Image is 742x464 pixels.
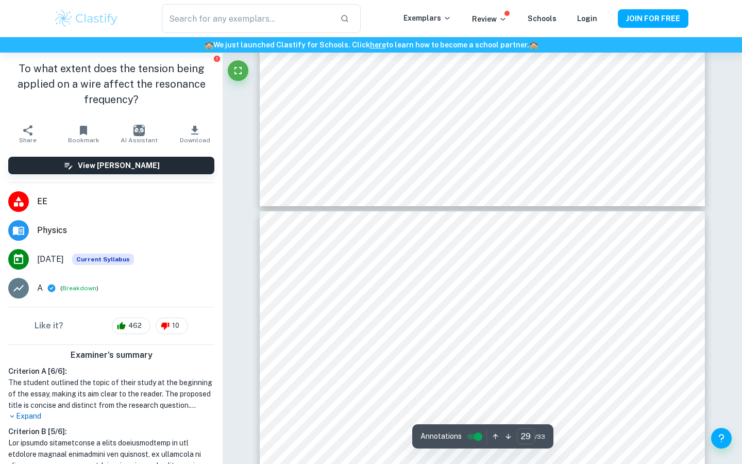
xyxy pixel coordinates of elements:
img: Clastify logo [54,8,119,29]
p: Exemplars [403,12,451,24]
span: Annotations [420,431,462,442]
button: AI Assistant [111,120,167,148]
button: Breakdown [62,284,96,293]
a: Schools [528,14,556,23]
button: Help and Feedback [711,428,732,449]
h6: Criterion A [ 6 / 6 ]: [8,366,214,377]
span: 🏫 [205,41,213,49]
p: Expand [8,411,214,422]
span: 462 [123,321,147,331]
span: Bookmark [68,137,99,144]
div: 462 [112,318,150,334]
h1: To what extent does the tension being applied on a wire affect the resonance frequency? [8,61,214,107]
a: here [370,41,386,49]
span: [DATE] [37,253,64,266]
h1: The student outlined the topic of their study at the beginning of the essay, making its aim clear... [8,377,214,411]
img: AI Assistant [133,125,145,136]
button: Fullscreen [228,60,248,81]
span: 10 [166,321,185,331]
span: Download [180,137,210,144]
h6: Examiner's summary [4,349,218,361]
span: Current Syllabus [72,254,134,265]
button: JOIN FOR FREE [618,9,688,28]
p: Review [472,13,507,25]
h6: View [PERSON_NAME] [78,160,160,171]
div: 10 [156,318,188,334]
button: Report issue [213,55,221,62]
span: Share [19,137,37,144]
a: Login [577,14,597,23]
span: 🏫 [529,41,538,49]
h6: Criterion B [ 5 / 6 ]: [8,426,214,437]
h6: Like it? [35,320,63,332]
span: AI Assistant [121,137,158,144]
span: EE [37,195,214,208]
span: / 33 [535,432,545,441]
button: Download [167,120,223,148]
span: Physics [37,224,214,237]
h6: We just launched Clastify for Schools. Click to learn how to become a school partner. [2,39,740,51]
p: A [37,282,43,294]
input: Search for any exemplars... [162,4,332,33]
div: This exemplar is based on the current syllabus. Feel free to refer to it for inspiration/ideas wh... [72,254,134,265]
button: View [PERSON_NAME] [8,157,214,174]
button: Bookmark [56,120,111,148]
span: ( ) [60,284,98,293]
